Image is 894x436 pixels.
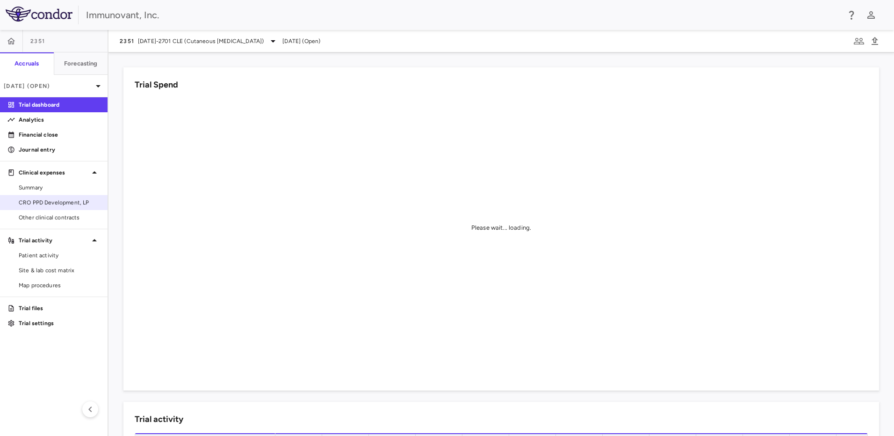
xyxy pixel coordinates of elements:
[471,224,531,232] div: Please wait... loading.
[19,168,89,177] p: Clinical expenses
[19,213,100,222] span: Other clinical contracts
[64,59,98,68] h6: Forecasting
[86,8,840,22] div: Immunovant, Inc.
[19,183,100,192] span: Summary
[135,413,183,426] h6: Trial activity
[4,82,93,90] p: [DATE] (Open)
[6,7,72,22] img: logo-full-SnFGN8VE.png
[138,37,264,45] span: [DATE]-2701 CLE (Cutaneous [MEDICAL_DATA])
[19,319,100,327] p: Trial settings
[19,116,100,124] p: Analytics
[19,304,100,312] p: Trial files
[19,281,100,290] span: Map procedures
[19,236,89,245] p: Trial activity
[14,59,39,68] h6: Accruals
[135,79,178,91] h6: Trial Spend
[19,266,100,275] span: Site & lab cost matrix
[19,101,100,109] p: Trial dashboard
[19,131,100,139] p: Financial close
[282,37,320,45] span: [DATE] (Open)
[19,198,100,207] span: CRO PPD Development, LP
[120,37,134,45] span: 2351
[19,145,100,154] p: Journal entry
[19,251,100,260] span: Patient activity
[30,37,45,45] span: 2351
